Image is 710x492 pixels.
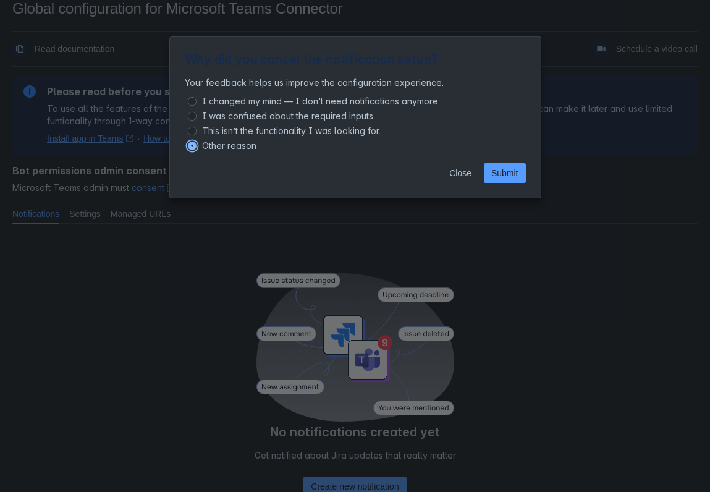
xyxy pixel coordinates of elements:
[200,124,383,138] span: This isn’t the functionality I was looking for.
[188,97,197,106] input: I changed my mind — I don’t need notifications anymore.
[442,163,479,183] button: Close
[185,52,439,67] span: Why did you cancel the notification setup?
[449,163,471,183] span: Close
[188,112,197,121] input: I was confused about the required inputs.
[491,163,518,183] span: Submit
[188,127,197,135] input: This isn’t the functionality I was looking for.
[188,142,197,150] input: Other reason
[200,94,442,109] span: I changed my mind — I don’t need notifications anymore.
[200,138,259,153] span: Other reason
[200,109,378,124] span: I was confused about the required inputs.
[484,163,526,183] button: Submit
[185,77,444,88] span: Your feedback helps us improve the configuration experience.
